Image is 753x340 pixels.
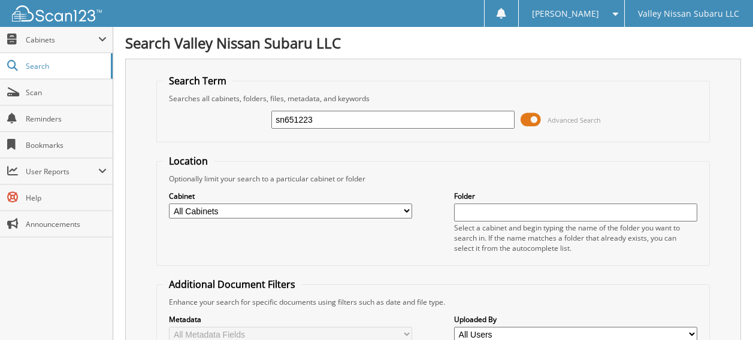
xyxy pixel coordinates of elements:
span: [PERSON_NAME] [532,10,599,17]
legend: Location [163,154,214,168]
span: Valley Nissan Subaru LLC [638,10,739,17]
img: scan123-logo-white.svg [12,5,102,22]
span: Bookmarks [26,140,107,150]
legend: Additional Document Filters [163,278,301,291]
label: Uploaded By [454,314,697,324]
label: Folder [454,191,697,201]
span: Scan [26,87,107,98]
h1: Search Valley Nissan Subaru LLC [125,33,741,53]
span: Help [26,193,107,203]
label: Cabinet [169,191,412,201]
div: Select a cabinet and begin typing the name of the folder you want to search in. If the name match... [454,223,697,253]
span: Advanced Search [548,116,601,125]
legend: Search Term [163,74,232,87]
div: Optionally limit your search to a particular cabinet or folder [163,174,703,184]
span: Announcements [26,219,107,229]
div: Enhance your search for specific documents using filters such as date and file type. [163,297,703,307]
span: Search [26,61,105,71]
span: Reminders [26,114,107,124]
iframe: Chat Widget [693,283,753,340]
div: Searches all cabinets, folders, files, metadata, and keywords [163,93,703,104]
span: User Reports [26,166,98,177]
span: Cabinets [26,35,98,45]
label: Metadata [169,314,412,324]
